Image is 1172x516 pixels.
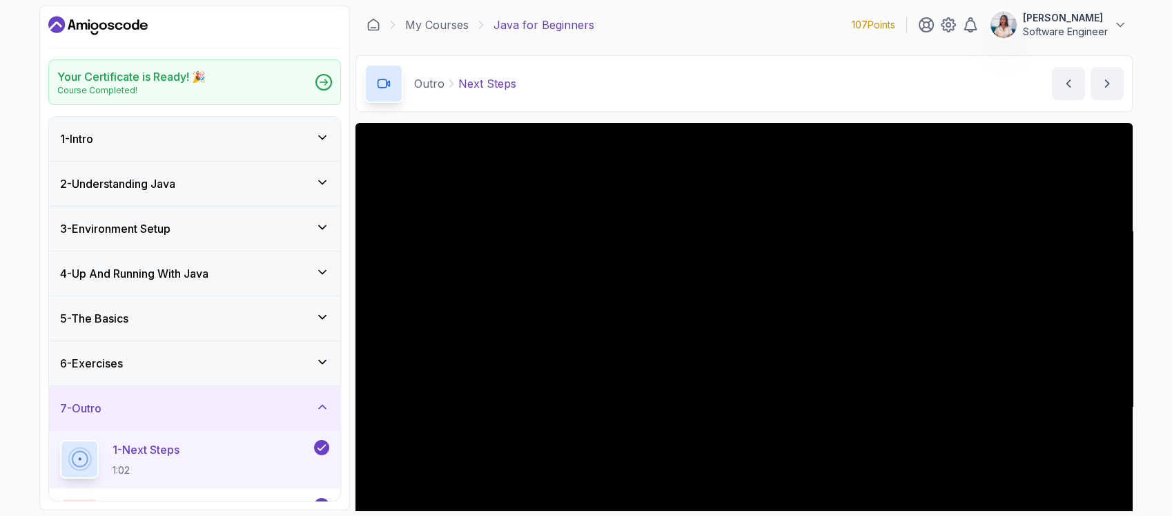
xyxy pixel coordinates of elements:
[1091,67,1124,100] button: next content
[1052,67,1085,100] button: previous content
[49,251,340,296] button: 4-Up And Running With Java
[60,131,93,147] h3: 1 - Intro
[414,75,445,92] p: Outro
[49,117,340,161] button: 1-Intro
[57,85,206,96] p: Course Completed!
[113,498,174,515] p: 2 - Feedback
[48,15,148,37] a: Dashboard
[60,400,101,417] h3: 7 - Outro
[49,341,340,385] button: 6-Exercises
[49,162,340,206] button: 2-Understanding Java
[990,11,1127,39] button: user profile image[PERSON_NAME]Software Engineer
[60,355,123,372] h3: 6 - Exercises
[57,68,206,85] h2: Your Certificate is Ready! 🎉
[60,175,175,192] h3: 2 - Understanding Java
[48,59,341,105] a: Your Certificate is Ready! 🎉Course Completed!
[990,12,1017,38] img: user profile image
[494,17,594,33] p: Java for Beginners
[60,310,128,327] h3: 5 - The Basics
[60,440,329,479] button: 1-Next Steps1:02
[49,207,340,251] button: 3-Environment Setup
[1023,25,1108,39] p: Software Engineer
[49,386,340,430] button: 7-Outro
[405,17,469,33] a: My Courses
[49,296,340,341] button: 5-The Basics
[113,464,179,477] p: 1:02
[852,18,895,32] p: 107 Points
[1023,11,1108,25] p: [PERSON_NAME]
[367,18,380,32] a: Dashboard
[60,220,170,237] h3: 3 - Environment Setup
[113,441,179,458] p: 1 - Next Steps
[60,265,208,282] h3: 4 - Up And Running With Java
[458,75,516,92] p: Next Steps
